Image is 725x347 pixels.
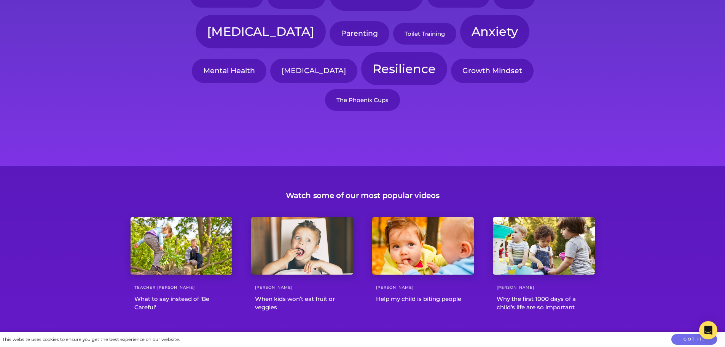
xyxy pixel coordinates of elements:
[493,284,595,291] div: [PERSON_NAME]
[131,284,233,291] div: Teacher [PERSON_NAME]
[251,284,353,291] div: [PERSON_NAME]
[393,23,456,45] a: Toilet Training
[671,334,717,345] button: Got it!
[131,295,233,312] div: What to say instead of 'Be Careful'
[372,295,474,304] div: Help my child is biting people
[325,89,400,111] a: The Phoenix Cups
[196,15,326,48] a: [MEDICAL_DATA]
[251,295,353,312] div: When kids won’t eat fruit or veggies
[330,21,389,46] a: Parenting
[2,336,180,344] div: This website uses cookies to ensure you get the best experience on our website.
[493,295,595,312] div: Why the first 1000 days of a child’s life are so important
[451,59,534,83] a: Growth Mindset
[372,284,474,291] div: [PERSON_NAME]
[361,52,447,86] a: Resilience
[286,191,440,200] h3: Watch some of our most popular videos
[699,321,717,339] div: Open Intercom Messenger
[192,59,266,83] a: Mental Health
[460,15,529,48] a: Anxiety
[270,59,357,83] a: [MEDICAL_DATA]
